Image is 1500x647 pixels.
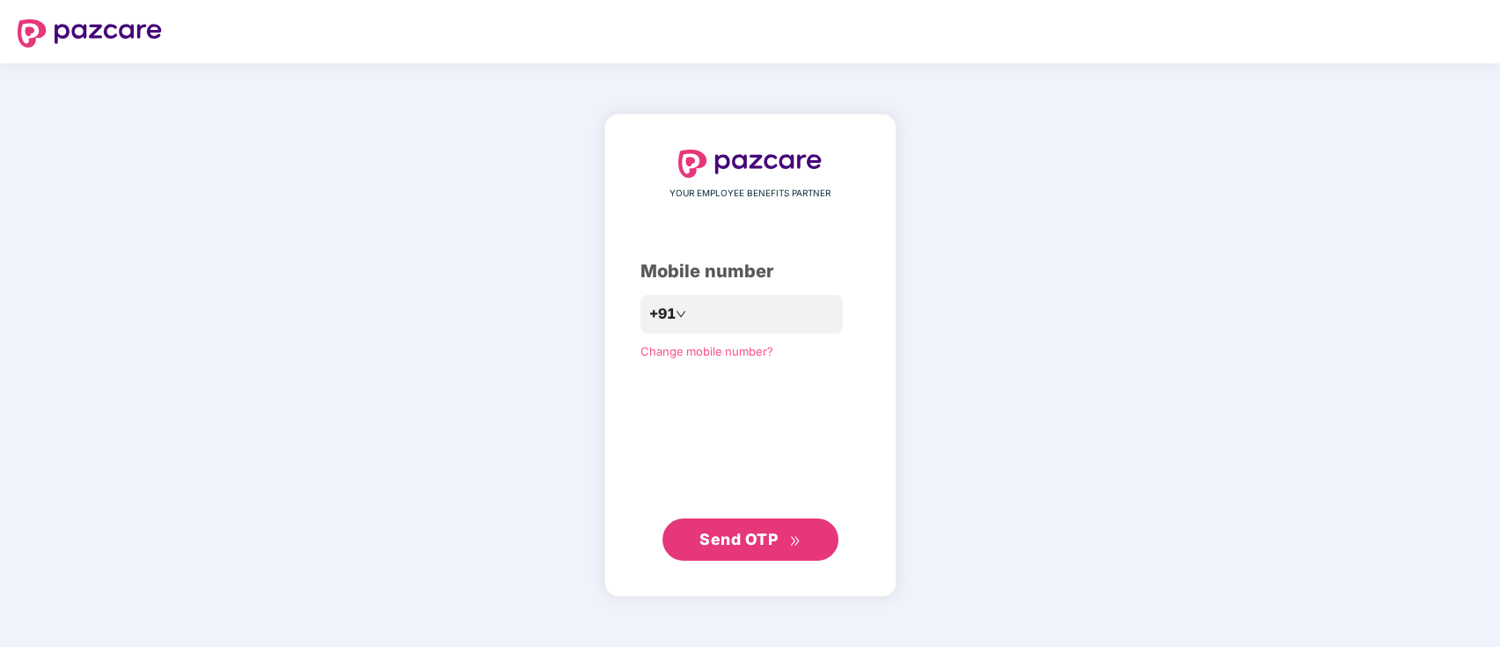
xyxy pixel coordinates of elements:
[649,303,676,325] span: +91
[640,258,860,285] div: Mobile number
[699,530,778,548] span: Send OTP
[662,518,838,561] button: Send OTPdouble-right
[640,344,773,358] a: Change mobile number?
[676,309,686,320] span: down
[789,535,801,547] span: double-right
[18,19,162,48] img: logo
[678,150,823,178] img: logo
[670,187,830,201] span: YOUR EMPLOYEE BENEFITS PARTNER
